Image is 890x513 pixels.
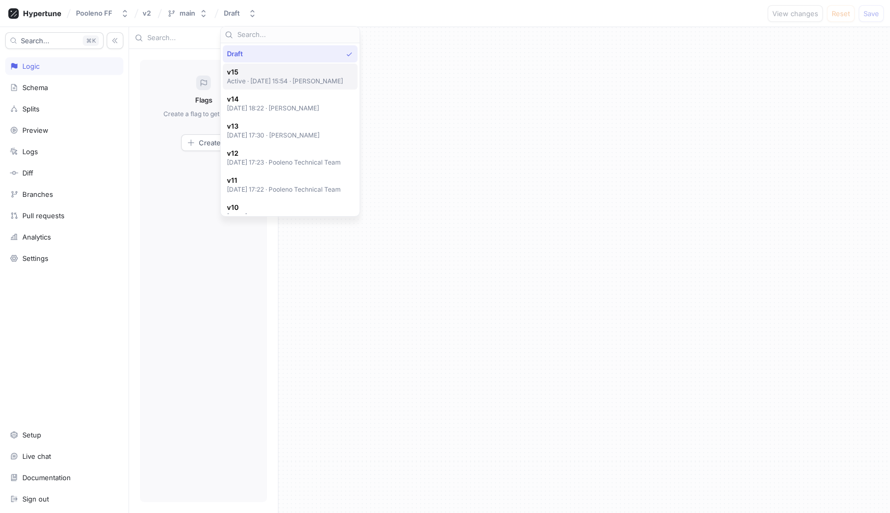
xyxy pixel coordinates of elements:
p: Flags [195,95,212,106]
input: Search... [147,33,253,43]
span: Save [863,10,879,17]
div: main [180,9,195,18]
div: Diff [22,169,33,177]
button: Draft [220,5,261,22]
span: Draft [227,49,243,58]
div: K [83,35,99,46]
span: v11 [227,176,341,185]
button: Search...K [5,32,104,49]
span: Search... [21,37,49,44]
button: Reset [827,5,855,22]
div: Documentation [22,473,71,482]
button: main [163,5,212,22]
span: v10 [227,203,341,212]
p: [DATE] 17:30 ‧ [PERSON_NAME] [227,131,320,140]
div: Settings [22,254,48,262]
span: v12 [227,149,341,158]
div: Pooleno FF [76,9,112,18]
p: Create a flag to get started. [163,109,244,119]
button: Pooleno FF [72,5,133,22]
div: Draft [224,9,240,18]
div: Live chat [22,452,51,460]
div: Logs [22,147,38,156]
div: Preview [22,126,48,134]
span: v14 [227,95,320,104]
button: Create [181,134,226,151]
p: [DATE] 18:22 ‧ [PERSON_NAME] [227,104,320,112]
div: Branches [22,190,53,198]
a: Documentation [5,469,123,486]
p: [DATE] 17:23 ‧ Pooleno Technical Team [227,158,341,167]
div: Setup [22,431,41,439]
div: Logic [22,62,40,70]
span: v15 [227,68,344,77]
span: Create [199,140,221,146]
span: View changes [772,10,818,17]
div: Sign out [22,495,49,503]
div: Splits [22,105,40,113]
p: [DATE] 18:59 ‧ Pooleno Technical Team [227,212,341,221]
button: View changes [768,5,823,22]
input: Search... [237,30,355,40]
span: v13 [227,122,320,131]
span: v2 [143,9,151,17]
div: Pull requests [22,211,65,220]
div: Schema [22,83,48,92]
button: Save [859,5,884,22]
p: [DATE] 17:22 ‧ Pooleno Technical Team [227,185,341,194]
span: Reset [832,10,850,17]
p: Active ‧ [DATE] 15:54 ‧ [PERSON_NAME] [227,77,344,85]
div: Analytics [22,233,51,241]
